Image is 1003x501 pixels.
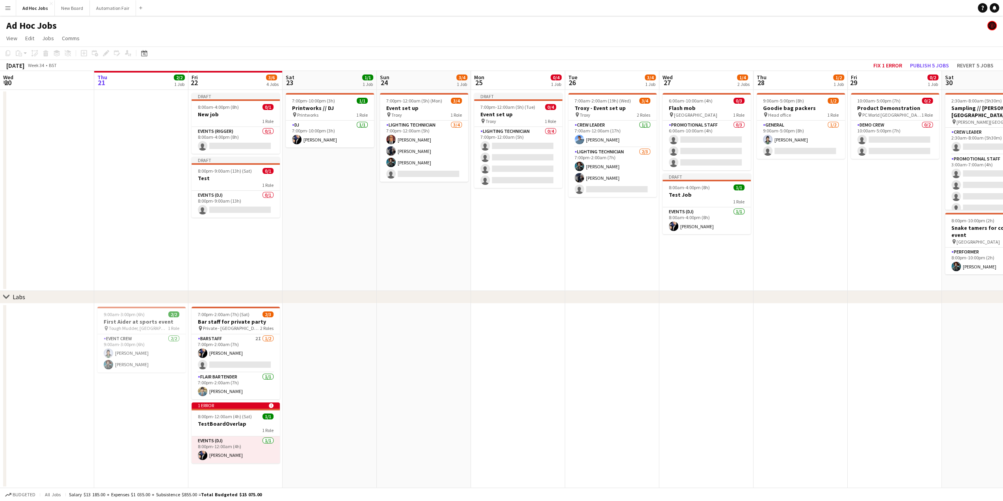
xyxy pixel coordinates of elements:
div: 1 Job [457,81,467,87]
span: 1 Role [356,112,368,118]
span: Thu [757,74,767,81]
span: Thu [97,74,107,81]
h3: Goodie bag packers [757,104,845,112]
span: Head office [768,112,791,118]
span: 3/6 [266,74,277,80]
div: Draft [192,93,280,99]
div: 1 Job [174,81,184,87]
button: Budgeted [4,490,37,499]
span: Comms [62,35,80,42]
span: 2:30am-8:00am (5h30m) [951,98,1002,104]
span: Jobs [42,35,54,42]
span: 0/3 [733,98,744,104]
h1: Ad Hoc Jobs [6,20,57,32]
span: 8:00am-4:00pm (8h) [198,104,239,110]
app-card-role: General1/29:00am-5:00pm (8h)[PERSON_NAME] [757,121,845,159]
h3: Bar staff for private party [192,318,280,325]
div: Draft8:00am-4:00pm (8h)0/1New job1 RoleEvents (Rigger)0/18:00am-4:00pm (8h) [192,93,280,154]
div: 1 error [192,402,280,409]
div: 6:00am-10:00am (4h)0/3Flash mob [GEOGRAPHIC_DATA]1 RolePromotional Staff0/36:00am-10:00am (4h) [662,93,751,170]
span: 7:00am-2:00am (19h) (Wed) [575,98,631,104]
span: 7:00pm-12:00am (5h) (Tue) [480,104,535,110]
span: View [6,35,17,42]
span: Fri [192,74,198,81]
span: Edit [25,35,34,42]
h3: New job [192,111,280,118]
span: 0/4 [545,104,556,110]
a: Jobs [39,33,57,43]
div: 7:00pm-10:00pm (3h)1/1Printworks // DJ Printworks1 RoleDJ1/17:00pm-10:00pm (3h)[PERSON_NAME] [286,93,374,147]
button: Revert 5 jobs [954,60,997,71]
span: [GEOGRAPHIC_DATA] [956,239,1000,245]
span: Printworks [297,112,318,118]
a: Comms [59,33,83,43]
app-card-role: Lighting technician2/37:00pm-2:00am (7h)[PERSON_NAME][PERSON_NAME] [568,147,657,197]
div: 7:00pm-2:00am (7h) (Sat)2/3Bar staff for private party Private - [GEOGRAPHIC_DATA]2 RolesBarstaff... [192,307,280,399]
h3: Troxy - Event set up [568,104,657,112]
app-job-card: 7:00pm-12:00am (5h) (Mon)3/4Event set up Troxy1 RoleLighting technician3/47:00pm-12:00am (5h)[PER... [380,93,468,182]
span: PC World [GEOGRAPHIC_DATA] [862,112,921,118]
span: 0/4 [551,74,562,80]
span: 26 [567,78,577,87]
app-card-role: Events (DJ)1/18:00am-4:00pm (8h)[PERSON_NAME] [662,207,751,234]
span: 9:00am-5:00pm (8h) [763,98,804,104]
div: 9:00am-3:00pm (6h)2/2First Aider at sports event Tough Mudder, [GEOGRAPHIC_DATA]1 RoleEvent Crew2... [97,307,186,372]
span: Total Budgeted $15 075.00 [201,492,262,497]
span: 22 [190,78,198,87]
span: 1/4 [737,74,748,80]
span: Troxy [486,118,496,124]
app-job-card: 1 error 8:00pm-12:00am (4h) (Sat)1/1TestBoardOverlap1 RoleEvents (DJ)1/18:00pm-12:00am (4h)[PERSO... [192,402,280,463]
div: 2 Jobs [737,81,750,87]
span: 6:00am-10:00am (4h) [669,98,713,104]
app-job-card: 7:00am-2:00am (19h) (Wed)3/4Troxy - Event set up Troxy2 RolesCrew Leader1/17:00am-12:00am (17h)[P... [568,93,657,197]
a: Edit [22,33,37,43]
span: [GEOGRAPHIC_DATA] [674,112,717,118]
app-card-role: Promotional Staff0/36:00am-10:00am (4h) [662,121,751,170]
h3: Event set up [380,104,468,112]
a: View [3,33,20,43]
app-job-card: 10:00am-5:00pm (7h)0/2Product Demonstration PC World [GEOGRAPHIC_DATA]1 RoleDemo crew0/210:00am-5... [851,93,939,159]
span: 1 Role [827,112,839,118]
span: 1 Role [262,118,274,124]
div: 1 Job [928,81,938,87]
span: 1/1 [733,184,744,190]
app-card-role: Events (DJ)0/18:00pm-9:00am (13h) [192,191,280,218]
div: Draft8:00am-4:00pm (8h)1/1Test Job1 RoleEvents (DJ)1/18:00am-4:00pm (8h)[PERSON_NAME] [662,173,751,234]
h3: First Aider at sports event [97,318,186,325]
span: 0/1 [262,104,274,110]
span: 8:00pm-12:00am (4h) (Sat) [198,413,252,419]
span: 1 Role [733,112,744,118]
span: 0/2 [927,74,938,80]
span: Troxy [580,112,590,118]
span: Tough Mudder, [GEOGRAPHIC_DATA] [109,325,168,331]
span: 8:00pm-9:00am (13h) (Sat) [198,168,252,174]
span: 29 [850,78,857,87]
app-user-avatar: Chad Housner [987,21,997,30]
span: 28 [756,78,767,87]
div: BST [49,62,57,68]
span: 1 Role [733,199,744,205]
span: 0/2 [922,98,933,104]
span: 3/4 [639,98,650,104]
span: Tue [568,74,577,81]
span: Week 34 [26,62,46,68]
app-card-role: Lighting technician3/47:00pm-12:00am (5h)[PERSON_NAME][PERSON_NAME][PERSON_NAME] [380,121,468,182]
div: 1 Job [363,81,373,87]
span: 1 Role [262,182,274,188]
span: 7:00pm-12:00am (5h) (Mon) [386,98,442,104]
span: Wed [662,74,673,81]
span: 1/2 [828,98,839,104]
div: 1 Job [834,81,844,87]
span: 3/4 [456,74,467,80]
app-job-card: 9:00am-5:00pm (8h)1/2Goodie bag packers Head office1 RoleGeneral1/29:00am-5:00pm (8h)[PERSON_NAME] [757,93,845,159]
app-card-role: Event Crew2/29:00am-3:00pm (6h)[PERSON_NAME][PERSON_NAME] [97,334,186,372]
span: 9:00am-3:00pm (6h) [104,311,145,317]
div: Draft [474,93,562,99]
span: 2/3 [262,311,274,317]
app-job-card: Draft8:00pm-9:00am (13h) (Sat)0/1Test1 RoleEvents (DJ)0/18:00pm-9:00am (13h) [192,157,280,218]
span: Fri [851,74,857,81]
